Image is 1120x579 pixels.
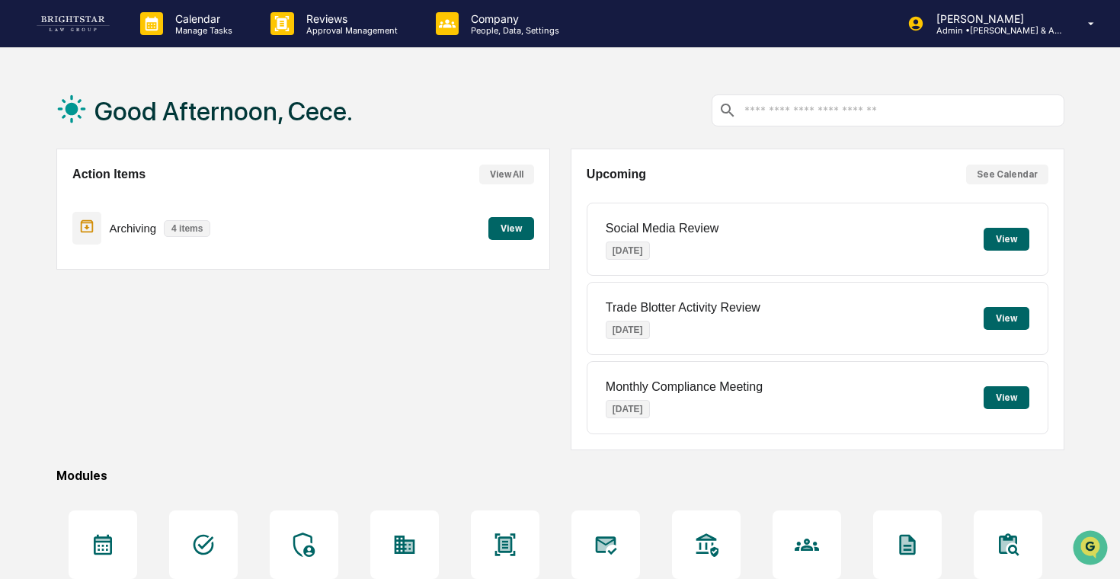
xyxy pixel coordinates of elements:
button: See all [236,166,277,184]
button: View [984,386,1029,409]
img: Cece Ferraez [15,234,40,258]
button: See Calendar [966,165,1048,184]
p: [DATE] [606,321,650,339]
span: • [126,248,132,261]
p: [DATE] [606,242,650,260]
div: Modules [56,469,1064,483]
div: Past conversations [15,169,102,181]
h2: Upcoming [587,168,646,181]
div: Start new chat [69,117,250,132]
span: • [126,207,132,219]
div: We're available if you need us! [69,132,210,144]
span: Attestations [126,312,189,327]
a: 🗄️Attestations [104,305,195,333]
a: 🔎Data Lookup [9,334,102,362]
button: View All [479,165,534,184]
div: 🖐️ [15,313,27,325]
p: 4 items [164,220,210,237]
p: Approval Management [294,25,405,36]
a: View [488,220,534,235]
span: Data Lookup [30,341,96,356]
a: Powered byPylon [107,377,184,389]
img: 1746055101610-c473b297-6a78-478c-a979-82029cc54cd1 [15,117,43,144]
p: [PERSON_NAME] [924,12,1066,25]
span: Preclearance [30,312,98,327]
div: 🔎 [15,342,27,354]
p: Social Media Review [606,222,719,235]
p: People, Data, Settings [459,25,567,36]
button: View [984,228,1029,251]
span: [PERSON_NAME] [47,207,123,219]
div: 🗄️ [110,313,123,325]
p: Manage Tasks [163,25,240,36]
img: logo [37,16,110,31]
span: 11:14 AM [135,207,178,219]
img: 8933085812038_c878075ebb4cc5468115_72.jpg [32,117,59,144]
img: Cece Ferraez [15,193,40,217]
p: [DATE] [606,400,650,418]
span: [PERSON_NAME] [47,248,123,261]
iframe: Open customer support [1071,529,1112,570]
p: Company [459,12,567,25]
p: Archiving [109,222,156,235]
p: Monthly Compliance Meeting [606,380,763,394]
a: 🖐️Preclearance [9,305,104,333]
span: Pylon [152,378,184,389]
p: Reviews [294,12,405,25]
button: View [984,307,1029,330]
h2: Action Items [72,168,146,181]
p: Admin • [PERSON_NAME] & Associates [924,25,1066,36]
h1: Good Afternoon, Cece. [94,96,353,126]
p: Calendar [163,12,240,25]
button: View [488,217,534,240]
p: Trade Blotter Activity Review [606,301,760,315]
button: Start new chat [259,121,277,139]
span: [DATE] [135,248,166,261]
p: How can we help? [15,32,277,56]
